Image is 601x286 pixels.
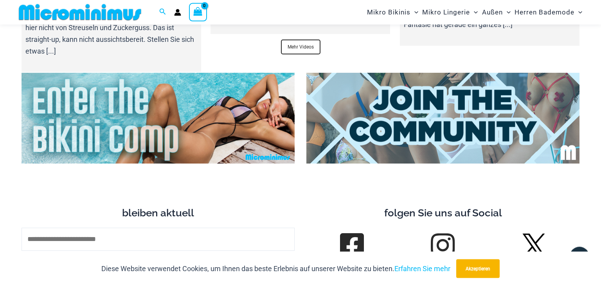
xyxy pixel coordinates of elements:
[174,9,181,16] a: Konto-Icon-Link
[515,2,574,22] span: Herren Bademode
[22,73,295,164] img: Bikini Comp eingeben
[422,2,470,22] span: Mikro Lingerie
[480,2,513,22] a: AußenMenü ToggleMenü Toggle
[513,2,584,22] a: Herren BademodeMenü ToggleMenü Toggle
[432,234,454,256] a: Folgen Sie uns auf Instagram
[281,40,320,54] a: Mehr Videos
[482,2,503,22] span: Außen
[470,2,478,22] span: Menü Toggle
[394,264,450,273] a: Erfahren Sie mehr
[22,207,295,220] h3: bleiben aktuell
[420,2,480,22] a: Mikro LingerieMenü ToggleMenü Toggle
[159,7,166,17] a: Icon Link suchen
[364,1,585,23] nav: Site Navigation
[189,3,207,21] a: Warenkorb anzeigen leer
[367,2,410,22] span: Mikro Bikinis
[410,2,418,22] span: Menü Toggle
[503,2,511,22] span: Menü Toggle
[456,259,500,278] button: Akzeptieren
[101,263,450,275] p: Diese Website verwendet Cookies, um Ihnen das beste Erlebnis auf unserer Website zu bieten.
[16,4,144,21] img: MM SHOP LOGO FLAT
[365,2,420,22] a: Mikro BikinisMenü ToggleMenü Toggle
[522,234,546,257] img: Twitter X Logo 42562
[306,207,579,220] h3: folgen Sie uns auf Social
[341,234,363,256] a: Folgen Sie uns auf Facebook
[306,73,579,164] img: Treten Sie Community 2 bei
[574,2,582,22] span: Menü Toggle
